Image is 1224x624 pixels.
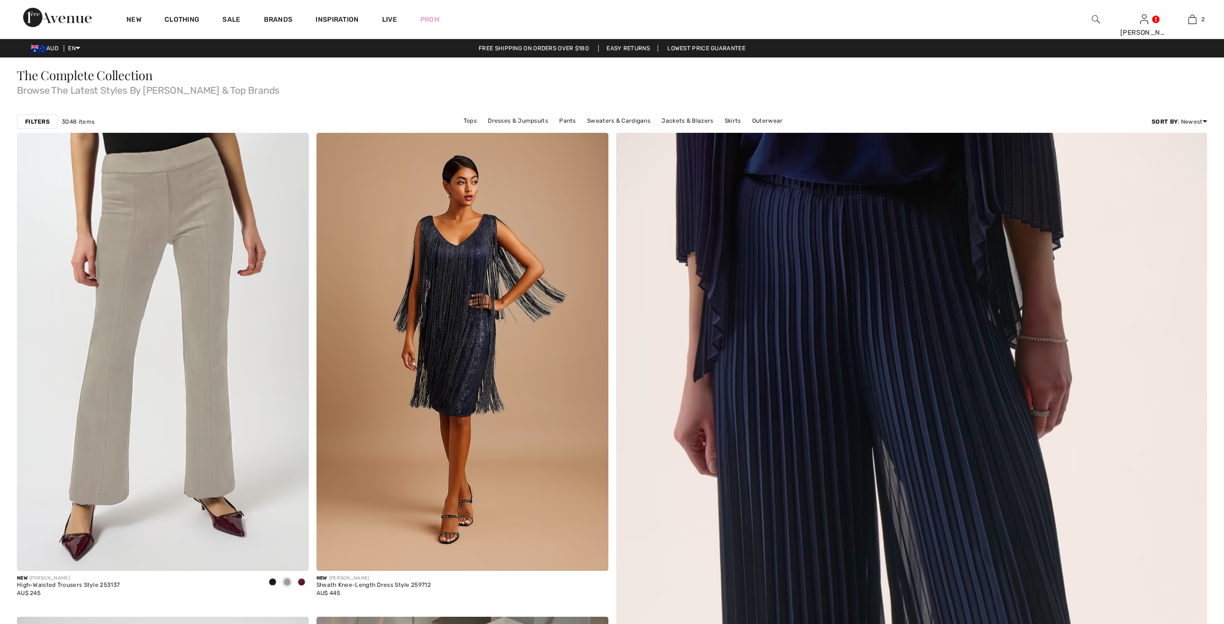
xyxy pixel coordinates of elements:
a: Clothing [165,15,199,26]
a: 2 [1169,14,1216,25]
div: [PERSON_NAME] [1120,28,1168,38]
span: The Complete Collection [17,67,153,84]
a: Sign In [1140,14,1148,24]
div: Moonstone [280,575,294,591]
div: [PERSON_NAME] [316,575,431,582]
a: Skirts [720,114,746,127]
img: My Info [1140,14,1148,25]
a: Free shipping on orders over $180 [471,45,597,52]
iframe: Opens a widget where you can find more information [1162,552,1214,576]
img: Sheath Knee-Length Dress Style 259712. Navy [316,133,608,571]
span: Browse The Latest Styles By [PERSON_NAME] & Top Brands [17,82,1207,95]
span: Inspiration [316,15,358,26]
img: search the website [1092,14,1100,25]
span: New [316,575,327,581]
a: Sweaters & Cardigans [582,114,655,127]
div: Sheath Knee-Length Dress Style 259712 [316,582,431,589]
span: New [17,575,28,581]
a: Live [382,14,397,25]
img: My Bag [1188,14,1196,25]
img: High-Waisted Trousers Style 253137. Black [17,133,309,571]
span: AU$ 445 [316,590,340,596]
a: Tops [459,114,481,127]
div: : Newest [1152,117,1207,126]
a: Brands [264,15,293,26]
a: Easy Returns [598,45,658,52]
span: AUD [31,45,62,52]
a: Prom [420,14,440,25]
a: Sale [222,15,240,26]
a: Dresses & Jumpsuits [483,114,553,127]
a: Pants [554,114,581,127]
a: Outerwear [747,114,788,127]
span: EN [68,45,80,52]
a: New [126,15,141,26]
div: [PERSON_NAME] [17,575,120,582]
a: Lowest Price Guarantee [660,45,753,52]
strong: Sort By [1152,118,1178,125]
span: 2 [1201,15,1205,24]
img: 1ère Avenue [23,8,92,27]
img: Australian Dollar [31,45,46,53]
strong: Filters [25,117,50,126]
span: AU$ 245 [17,590,41,596]
div: High-Waisted Trousers Style 253137 [17,582,120,589]
a: Jackets & Blazers [657,114,718,127]
div: Black [265,575,280,591]
div: Merlot [294,575,309,591]
span: 3048 items [62,117,95,126]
